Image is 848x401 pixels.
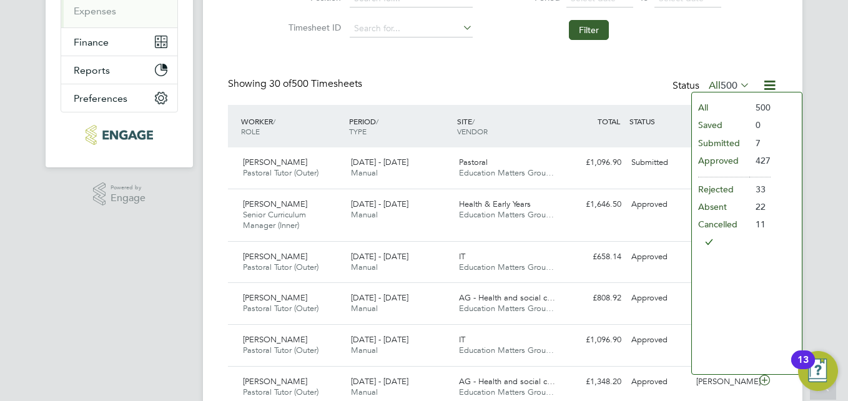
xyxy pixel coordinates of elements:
span: AG - Health and social c… [459,292,555,303]
div: STATUS [626,110,691,132]
li: Saved [692,116,749,134]
span: Pastoral Tutor (Outer) [243,167,318,178]
span: Education Matters Grou… [459,209,554,220]
input: Search for... [350,20,473,37]
span: Health & Early Years [459,199,531,209]
div: Approved [626,247,691,267]
span: Education Matters Grou… [459,387,554,397]
li: 0 [749,116,771,134]
span: 500 Timesheets [269,77,362,90]
div: £1,096.90 [561,152,626,173]
span: [PERSON_NAME] [243,199,307,209]
span: VENDOR [457,126,488,136]
li: 500 [749,99,771,116]
span: Education Matters Grou… [459,167,554,178]
span: TOTAL [598,116,620,126]
span: Manual [351,345,378,355]
button: Filter [569,20,609,40]
span: [DATE] - [DATE] [351,199,408,209]
label: Timesheet ID [285,22,341,33]
div: £808.92 [561,288,626,309]
span: [PERSON_NAME] [243,251,307,262]
span: [PERSON_NAME] [243,376,307,387]
li: All [692,99,749,116]
span: / [273,116,275,126]
span: Education Matters Grou… [459,345,554,355]
div: Approved [626,372,691,392]
div: Approved [626,194,691,215]
span: [DATE] - [DATE] [351,251,408,262]
span: Pastoral Tutor (Outer) [243,345,318,355]
li: Absent [692,198,749,215]
span: TYPE [349,126,367,136]
img: educationmattersgroup-logo-retina.png [86,125,152,145]
span: Engage [111,193,145,204]
span: AG - Health and social c… [459,376,555,387]
span: [PERSON_NAME] [243,334,307,345]
div: £1,348.20 [561,372,626,392]
li: Submitted [692,134,749,152]
span: Finance [74,36,109,48]
a: Expenses [74,5,116,17]
span: Preferences [74,92,127,104]
span: Education Matters Grou… [459,303,554,314]
a: Powered byEngage [93,182,146,206]
div: £1,646.50 [561,194,626,215]
span: Pastoral Tutor (Outer) [243,262,318,272]
li: Rejected [692,181,749,198]
span: IT [459,334,465,345]
span: Pastoral [459,157,488,167]
div: £1,096.90 [561,330,626,350]
button: Finance [61,28,177,56]
span: [DATE] - [DATE] [351,376,408,387]
span: Reports [74,64,110,76]
span: / [472,116,475,126]
div: Approved [626,288,691,309]
span: [DATE] - [DATE] [351,292,408,303]
li: Cancelled [692,215,749,233]
div: Status [673,77,752,95]
span: Manual [351,167,378,178]
span: [DATE] - [DATE] [351,157,408,167]
div: 13 [797,360,809,376]
span: Manual [351,209,378,220]
button: Open Resource Center, 13 new notifications [798,351,838,391]
div: WORKER [238,110,346,142]
button: Reports [61,56,177,84]
li: 427 [749,152,771,169]
span: Pastoral Tutor (Outer) [243,387,318,397]
span: ROLE [241,126,260,136]
div: SITE [454,110,562,142]
span: Senior Curriculum Manager (Inner) [243,209,306,230]
li: 22 [749,198,771,215]
span: Powered by [111,182,145,193]
div: Showing [228,77,365,91]
span: Manual [351,387,378,397]
li: 11 [749,215,771,233]
li: 7 [749,134,771,152]
span: [DATE] - [DATE] [351,334,408,345]
span: IT [459,251,465,262]
label: All [709,79,750,92]
li: 33 [749,181,771,198]
div: Approved [626,330,691,350]
button: Preferences [61,84,177,112]
span: Pastoral Tutor (Outer) [243,303,318,314]
span: 30 of [269,77,292,90]
span: [PERSON_NAME] [243,157,307,167]
span: Education Matters Grou… [459,262,554,272]
div: Submitted [626,152,691,173]
div: £658.14 [561,247,626,267]
div: PERIOD [346,110,454,142]
span: / [376,116,378,126]
span: Manual [351,303,378,314]
span: Manual [351,262,378,272]
span: 500 [721,79,737,92]
div: [PERSON_NAME] [691,372,756,392]
li: Approved [692,152,749,169]
span: [PERSON_NAME] [243,292,307,303]
a: Go to home page [61,125,178,145]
